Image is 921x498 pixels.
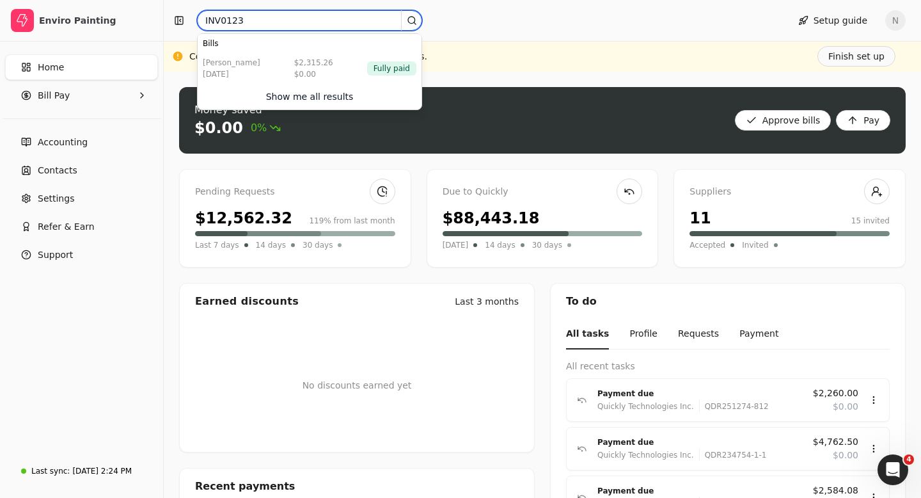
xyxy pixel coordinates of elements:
div: Bills [198,34,421,53]
a: Last sync:[DATE] 2:24 PM [5,460,158,483]
a: Home [5,54,158,80]
div: QDR251274-812 [699,400,769,413]
button: All tasks [566,319,609,349]
span: $2,584.08 [813,484,858,497]
div: 11 [689,207,711,230]
span: 30 days [303,239,333,252]
button: N [885,10,906,31]
div: QDR234754-1-1 [699,449,767,462]
div: Last 3 months [455,295,519,309]
span: 14 days [485,239,515,252]
span: Invited [742,239,768,252]
div: $0.00 [194,118,243,138]
span: Accepted [689,239,725,252]
div: Payment due [597,485,803,497]
div: [DATE] [203,68,260,80]
button: Finish set up [817,46,895,67]
span: Contacts [38,164,77,177]
span: $0.00 [833,449,858,462]
span: Support [38,248,73,262]
span: [DATE] [443,239,469,252]
div: Payment due [597,436,803,449]
span: $0.00 [833,400,858,414]
div: Money saved [194,102,281,118]
div: Quickly Technologies Inc. [597,400,694,413]
div: 15 invited [851,215,890,227]
div: $12,562.32 [195,207,292,230]
div: Complete your set up to begin processing payments. [189,50,427,63]
div: Payment due [597,387,803,400]
div: Due to Quickly [443,185,643,199]
button: Refer & Earn [5,214,158,239]
div: $0.00 [294,68,333,80]
span: $4,762.50 [813,435,858,449]
span: 14 days [256,239,286,252]
button: Payment [739,319,778,349]
span: Accounting [38,136,88,149]
div: Suggestions [198,34,421,84]
div: To do [551,284,905,319]
div: All recent tasks [566,360,890,373]
button: Requests [678,319,719,349]
div: Quickly Technologies Inc. [597,449,694,462]
span: Last 7 days [195,239,239,252]
input: Search [197,10,422,31]
div: Suppliers [689,185,890,199]
div: Earned discounts [195,294,299,309]
span: Settings [38,192,74,205]
button: Profile [629,319,657,349]
div: Last sync: [31,465,70,477]
span: Home [38,61,64,74]
button: Approve bills [735,110,831,131]
a: Contacts [5,157,158,183]
div: [PERSON_NAME] [203,57,260,68]
iframe: Intercom live chat [878,454,908,485]
span: Bill Pay [38,89,70,102]
button: Pay [836,110,890,131]
span: $2,260.00 [813,387,858,400]
a: Settings [5,186,158,211]
div: 119% from last month [309,215,395,227]
div: [DATE] 2:24 PM [72,465,132,477]
div: Enviro Painting [39,14,152,27]
button: Bill Pay [5,83,158,108]
button: Support [5,242,158,268]
button: Show me all results [200,86,419,107]
div: $2,315.26 [294,57,333,68]
a: Accounting [5,129,158,155]
div: No discounts earned yet [303,358,412,413]
span: 4 [904,454,914,465]
div: $88,443.18 [443,207,540,230]
span: 30 days [532,239,562,252]
div: Pending Requests [195,185,395,199]
span: 0% [251,120,281,136]
div: Show me all results [266,90,354,104]
button: Setup guide [788,10,878,31]
span: Fully paid [374,63,410,74]
span: Refer & Earn [38,220,95,234]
